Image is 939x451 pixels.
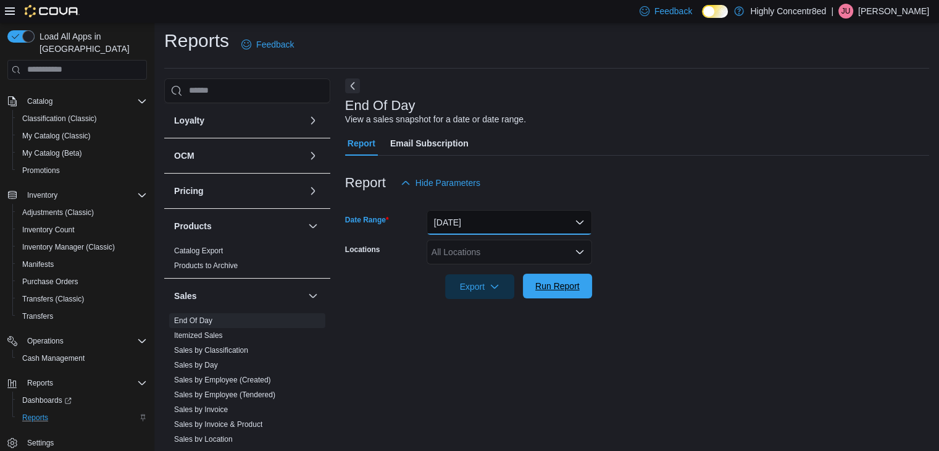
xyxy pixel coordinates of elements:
span: Settings [27,438,54,448]
a: My Catalog (Classic) [17,129,96,143]
span: Purchase Orders [22,277,78,287]
h1: Reports [164,28,229,53]
span: My Catalog (Classic) [22,131,91,141]
span: Manifests [22,259,54,269]
button: Reports [2,374,152,392]
a: Adjustments (Classic) [17,205,99,220]
p: [PERSON_NAME] [858,4,929,19]
span: Reports [22,413,48,423]
span: Sales by Classification [174,345,248,355]
span: Sales by Invoice & Product [174,419,262,429]
button: Open list of options [575,247,585,257]
div: Justin Urban [838,4,853,19]
span: JU [841,4,851,19]
button: Catalog [2,93,152,110]
span: Itemized Sales [174,331,223,340]
button: Sales [174,290,303,302]
button: Operations [2,332,152,350]
div: Products [164,243,330,278]
a: Transfers [17,309,58,324]
button: Manifests [12,256,152,273]
span: Catalog Export [174,246,223,256]
h3: Pricing [174,185,203,197]
a: Dashboards [17,393,77,408]
span: Dashboards [22,395,72,405]
button: OCM [306,148,320,163]
a: Sales by Invoice & Product [174,420,262,429]
label: Date Range [345,215,389,225]
span: Hide Parameters [415,177,480,189]
span: Inventory Count [17,222,147,237]
h3: OCM [174,150,194,162]
button: Cash Management [12,350,152,367]
button: Products [306,219,320,234]
button: Run Report [523,274,592,298]
a: Dashboards [12,392,152,409]
div: View a sales snapshot for a date or date range. [345,113,526,126]
a: Classification (Classic) [17,111,102,126]
span: Catalog [22,94,147,109]
span: Classification (Classic) [22,114,97,124]
a: Sales by Day [174,361,218,369]
span: Sales by Employee (Tendered) [174,390,275,400]
a: My Catalog (Beta) [17,146,87,161]
button: Promotions [12,162,152,179]
span: Inventory [27,190,57,200]
span: Cash Management [17,351,147,366]
span: Inventory Count [22,225,75,235]
button: Adjustments (Classic) [12,204,152,221]
span: Manifests [17,257,147,272]
span: Products to Archive [174,261,238,271]
span: Transfers [17,309,147,324]
span: Adjustments (Classic) [22,208,94,217]
h3: Sales [174,290,197,302]
a: Sales by Location [174,435,233,444]
button: Reports [12,409,152,426]
a: Manifests [17,257,59,272]
a: Catalog Export [174,247,223,255]
span: Promotions [17,163,147,178]
span: My Catalog (Beta) [17,146,147,161]
button: Inventory [22,188,62,203]
button: Inventory [2,187,152,204]
span: Run Report [535,280,580,292]
button: Sales [306,289,320,303]
h3: End Of Day [345,98,415,113]
button: Export [445,274,514,299]
a: Promotions [17,163,65,178]
button: Hide Parameters [396,171,485,195]
span: Operations [22,334,147,348]
span: Sales by Employee (Created) [174,375,271,385]
button: Reports [22,376,58,390]
a: End Of Day [174,316,212,325]
span: Email Subscription [390,131,469,156]
a: Purchase Orders [17,274,83,289]
p: Highly Concentr8ed [750,4,826,19]
button: Inventory Manager (Classic) [12,238,152,256]
a: Cash Management [17,351,90,366]
span: Transfers (Classic) [22,294,84,304]
span: Sales by Day [174,360,218,370]
span: Classification (Classic) [17,111,147,126]
span: Reports [17,410,147,425]
span: Transfers [22,311,53,321]
button: [DATE] [427,210,592,235]
a: Inventory Count [17,222,80,237]
span: End Of Day [174,316,212,326]
span: Inventory Manager (Classic) [17,240,147,255]
span: Cash Management [22,353,85,363]
h3: Products [174,220,212,232]
a: Inventory Manager (Classic) [17,240,120,255]
span: Sales by Invoice [174,405,228,415]
p: | [831,4,833,19]
span: Report [348,131,375,156]
button: Products [174,220,303,232]
a: Feedback [236,32,299,57]
a: Transfers (Classic) [17,292,89,306]
button: Transfers [12,308,152,325]
span: Purchase Orders [17,274,147,289]
a: Itemized Sales [174,331,223,340]
button: My Catalog (Beta) [12,145,152,162]
span: Feedback [654,5,692,17]
a: Products to Archive [174,261,238,270]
